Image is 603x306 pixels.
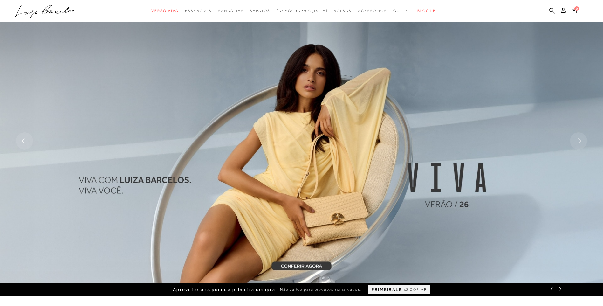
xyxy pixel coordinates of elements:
[151,5,179,17] a: noSubCategoriesText
[358,9,387,13] span: Acessórios
[280,287,362,292] span: Não válido para produtos remarcados.
[417,9,436,13] span: BLOG LB
[372,287,402,292] span: PRIMEIRALB
[218,5,243,17] a: noSubCategoriesText
[570,7,579,16] button: 0
[334,9,352,13] span: Bolsas
[410,287,427,293] span: COPIAR
[277,5,328,17] a: noSubCategoriesText
[218,9,243,13] span: Sandálias
[417,5,436,17] a: BLOG LB
[250,9,270,13] span: Sapatos
[250,5,270,17] a: noSubCategoriesText
[277,9,328,13] span: [DEMOGRAPHIC_DATA]
[358,5,387,17] a: noSubCategoriesText
[185,5,212,17] a: noSubCategoriesText
[393,9,411,13] span: Outlet
[574,6,579,11] span: 0
[393,5,411,17] a: noSubCategoriesText
[173,287,275,292] span: Aproveite o cupom de primeira compra
[151,9,179,13] span: Verão Viva
[185,9,212,13] span: Essenciais
[334,5,352,17] a: noSubCategoriesText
